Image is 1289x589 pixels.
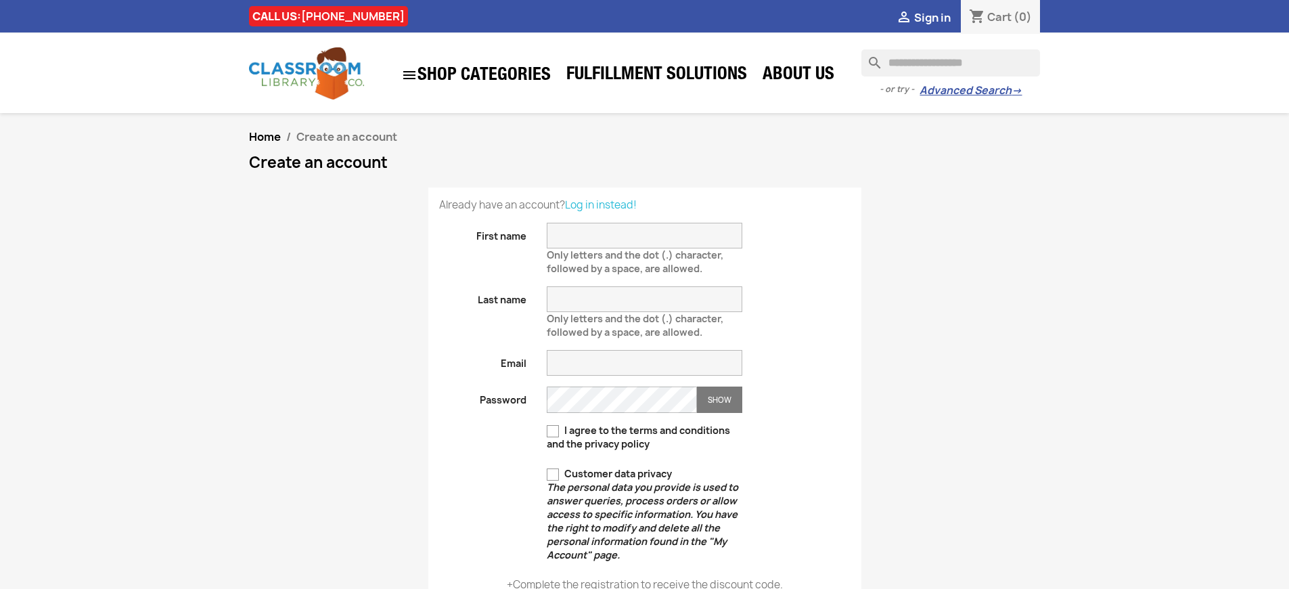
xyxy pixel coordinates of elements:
label: Customer data privacy [547,467,742,562]
a: About Us [756,62,841,89]
label: Email [429,350,537,370]
button: Show [697,387,742,413]
label: Last name [429,286,537,307]
input: Search [861,49,1040,77]
a: Advanced Search→ [920,84,1022,97]
span: Cart [987,9,1012,24]
a:  Sign in [896,10,951,25]
a: SHOP CATEGORIES [394,60,558,90]
span: → [1012,84,1022,97]
label: Password [429,387,537,407]
span: Create an account [296,129,397,144]
i: shopping_cart [969,9,985,26]
span: Only letters and the dot (.) character, followed by a space, are allowed. [547,243,723,275]
span: Only letters and the dot (.) character, followed by a space, are allowed. [547,307,723,339]
img: Classroom Library Company [249,47,364,100]
a: [PHONE_NUMBER] [301,9,405,24]
div: CALL US: [249,6,408,26]
em: The personal data you provide is used to answer queries, process orders or allow access to specif... [547,481,738,561]
span: Sign in [914,10,951,25]
i: search [861,49,878,66]
input: Password input [547,387,697,413]
p: Already have an account? [439,198,851,212]
h1: Create an account [249,154,1041,171]
a: Log in instead! [565,198,637,212]
a: Fulfillment Solutions [560,62,754,89]
span: - or try - [880,83,920,96]
label: First name [429,223,537,243]
label: I agree to the terms and conditions and the privacy policy [547,424,742,451]
i:  [401,67,417,83]
a: Home [249,129,281,144]
i:  [896,10,912,26]
span: (0) [1014,9,1032,24]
